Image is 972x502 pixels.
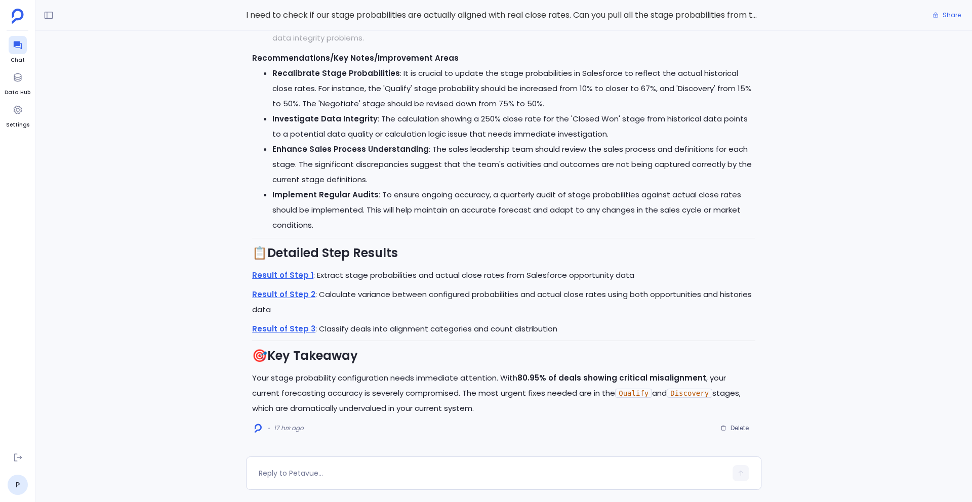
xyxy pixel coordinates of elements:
button: Delete [714,421,755,436]
strong: Key Takeaway [267,347,358,364]
strong: Implement Regular Audits [272,189,379,200]
p: : Extract stage probabilities and actual close rates from Salesforce opportunity data [252,268,755,283]
a: Data Hub [5,68,30,97]
code: Qualify [615,389,652,398]
img: logo [255,424,262,433]
a: P [8,475,28,495]
a: Settings [6,101,29,129]
span: 17 hrs ago [274,424,304,432]
a: Result of Step 2 [252,289,315,300]
li: : To ensure ongoing accuracy, a quarterly audit of stage probabilities against actual close rates... [272,187,755,233]
button: Share [926,8,967,22]
span: Delete [731,424,749,432]
span: Data Hub [5,89,30,97]
h2: 🎯 [252,347,755,364]
li: : The sales leadership team should review the sales process and definitions for each stage. The s... [272,142,755,187]
a: Result of Step 3 [252,323,315,334]
p: Your stage probability configuration needs immediate attention. With , your current forecasting a... [252,370,755,416]
p: : Calculate variance between configured probabilities and actual close rates using both opportuni... [252,287,755,317]
span: Share [943,11,961,19]
h2: 📋 [252,244,755,262]
span: I need to check if our stage probabilities are actually aligned with real close rates. Can you pu... [246,9,761,22]
strong: Recommendations/Key Notes/Improvement Areas [252,53,459,63]
span: Chat [9,56,27,64]
strong: Enhance Sales Process Understanding [272,144,429,154]
li: : It is crucial to update the stage probabilities in Salesforce to reflect the actual historical ... [272,66,755,111]
img: petavue logo [12,9,24,24]
strong: Investigate Data Integrity [272,113,378,124]
strong: 80.95% of deals showing critical misalignment [517,372,706,383]
strong: Detailed Step Results [267,244,398,261]
p: : Classify deals into alignment categories and count distribution [252,321,755,337]
span: Settings [6,121,29,129]
strong: Recalibrate Stage Probabilities [272,68,400,78]
code: Discovery [667,389,712,398]
a: Chat [9,36,27,64]
a: Result of Step 1 [252,270,313,280]
li: : The calculation showing a 250% close rate for the 'Closed Won' stage from historical data point... [272,111,755,142]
